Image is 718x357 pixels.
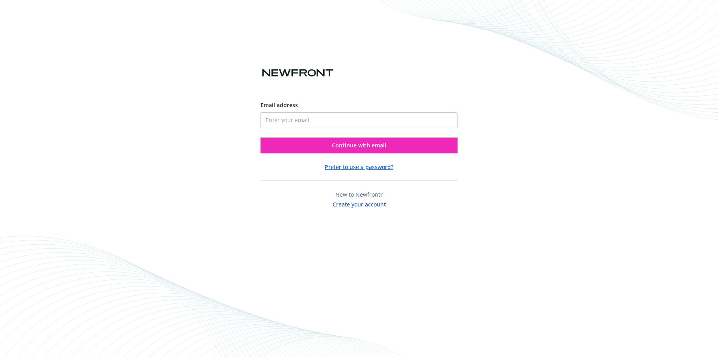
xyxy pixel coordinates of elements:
span: Email address [260,101,298,109]
button: Continue with email [260,138,458,153]
span: Continue with email [332,141,386,149]
button: Create your account [333,199,386,208]
input: Enter your email [260,112,458,128]
span: New to Newfront? [335,191,383,198]
button: Prefer to use a password? [325,163,393,171]
img: Newfront logo [260,66,335,80]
